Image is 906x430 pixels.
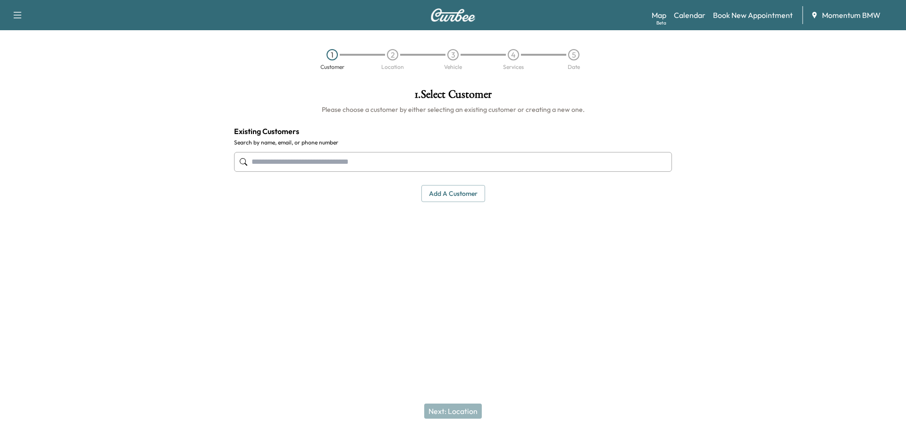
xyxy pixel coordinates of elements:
div: 5 [568,49,579,60]
label: Search by name, email, or phone number [234,139,672,146]
div: Vehicle [444,64,462,70]
a: MapBeta [652,9,666,21]
div: Services [503,64,524,70]
div: Date [568,64,580,70]
img: Curbee Logo [430,8,476,22]
div: Location [381,64,404,70]
h6: Please choose a customer by either selecting an existing customer or creating a new one. [234,105,672,114]
div: 3 [447,49,459,60]
button: Add a customer [421,185,485,202]
a: Calendar [674,9,705,21]
div: 1 [327,49,338,60]
h1: 1 . Select Customer [234,89,672,105]
a: Book New Appointment [713,9,793,21]
div: 2 [387,49,398,60]
div: Customer [320,64,344,70]
div: Beta [656,19,666,26]
h4: Existing Customers [234,126,672,137]
div: 4 [508,49,519,60]
span: Momentum BMW [822,9,881,21]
